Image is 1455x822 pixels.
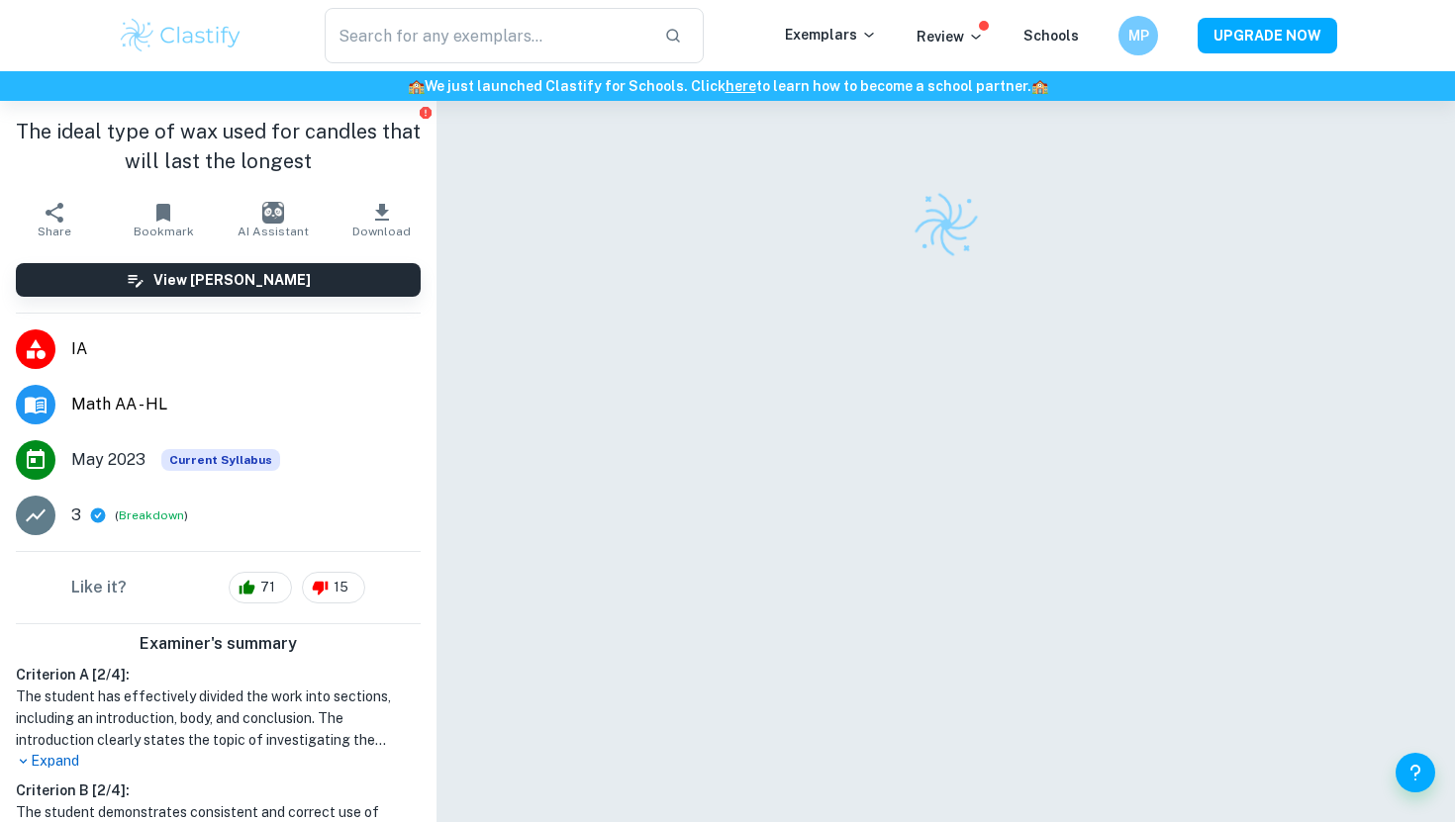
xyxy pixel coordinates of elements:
[16,685,421,751] h1: The student has effectively divided the work into sections, including an introduction, body, and ...
[323,578,359,597] span: 15
[71,337,421,361] span: IA
[71,503,81,527] p: 3
[328,192,436,247] button: Download
[325,8,648,63] input: Search for any exemplars...
[16,751,421,772] p: Expand
[219,192,328,247] button: AI Assistant
[16,263,421,297] button: View [PERSON_NAME]
[38,225,71,238] span: Share
[16,664,421,685] h6: Criterion A [ 2 / 4 ]:
[1023,28,1079,44] a: Schools
[161,449,280,471] div: This exemplar is based on the current syllabus. Feel free to refer to it for inspiration/ideas wh...
[16,117,421,176] h1: The ideal type of wax used for candles that will last the longest
[16,779,421,801] h6: Criterion B [ 2 / 4 ]:
[238,225,309,238] span: AI Assistant
[109,192,218,247] button: Bookmark
[119,506,184,524] button: Breakdown
[418,105,433,120] button: Report issue
[785,24,877,46] p: Exemplars
[71,393,421,416] span: Math AA - HL
[1031,78,1048,94] span: 🏫
[71,448,145,472] span: May 2023
[1198,18,1337,53] button: UPGRADE NOW
[8,632,429,656] h6: Examiner's summary
[118,16,243,55] img: Clastify logo
[115,506,188,525] span: ( )
[352,225,411,238] span: Download
[134,225,194,238] span: Bookmark
[408,78,425,94] span: 🏫
[1127,25,1150,46] h6: MP
[229,572,292,603] div: 71
[161,449,280,471] span: Current Syllabus
[302,572,365,603] div: 15
[726,78,756,94] a: here
[917,26,984,47] p: Review
[262,202,284,224] img: AI Assistant
[910,188,982,260] img: Clastify logo
[153,269,311,291] h6: View [PERSON_NAME]
[4,75,1451,97] h6: We just launched Clastify for Schools. Click to learn how to become a school partner.
[249,578,286,597] span: 71
[71,576,127,599] h6: Like it?
[1396,753,1435,792] button: Help and Feedback
[1118,16,1158,55] button: MP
